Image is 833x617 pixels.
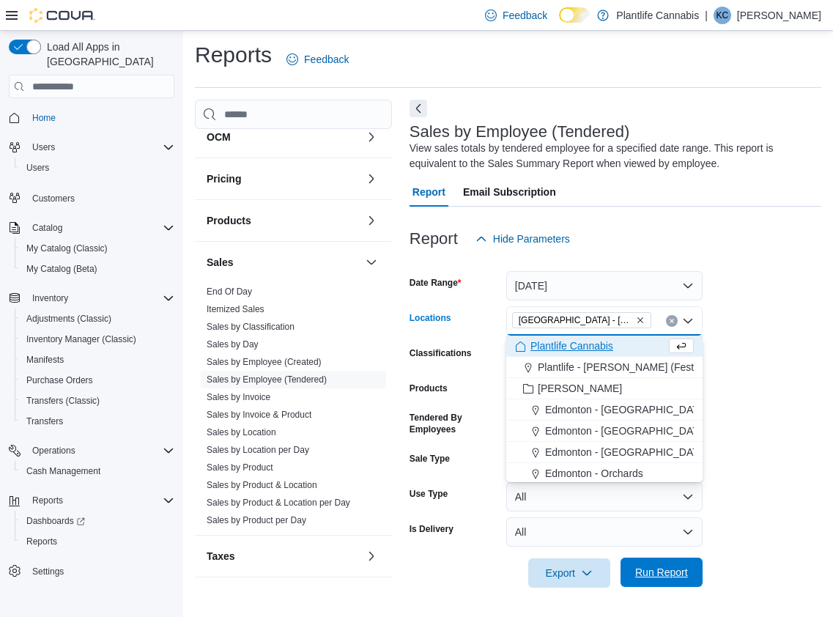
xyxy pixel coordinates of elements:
span: Edmonton - [GEOGRAPHIC_DATA] [545,402,708,417]
span: Feedback [304,52,349,67]
h3: Sales by Employee (Tendered) [410,123,630,141]
button: Purchase Orders [15,370,180,391]
a: Sales by Day [207,339,259,350]
a: Adjustments (Classic) [21,310,117,328]
button: [DATE] [506,271,703,300]
span: Purchase Orders [26,374,93,386]
button: Reports [26,492,69,509]
span: Home [32,112,56,124]
span: Load All Apps in [GEOGRAPHIC_DATA] [41,40,174,69]
button: Cash Management [15,461,180,481]
button: Products [363,212,380,229]
span: Email Subscription [463,177,556,207]
a: Reports [21,533,63,550]
a: End Of Day [207,287,252,297]
a: Manifests [21,351,70,369]
span: Run Report [635,565,688,580]
button: Close list of options [682,315,694,327]
button: All [506,482,703,511]
button: OCM [363,128,380,146]
span: My Catalog (Beta) [26,263,97,275]
span: Sales by Location [207,426,276,438]
span: Transfers [21,413,174,430]
span: Export [537,558,601,588]
span: Settings [32,566,64,577]
button: Next [410,100,427,117]
a: Sales by Location per Day [207,445,309,455]
a: Sales by Product & Location [207,480,317,490]
h3: Report [410,230,458,248]
span: My Catalog (Beta) [21,260,174,278]
a: Customers [26,190,81,207]
input: Dark Mode [559,7,590,23]
a: Sales by Invoice & Product [207,410,311,420]
a: Transfers [21,413,69,430]
span: Sales by Employee (Tendered) [207,374,327,385]
span: Catalog [32,222,62,234]
div: View sales totals by tendered employee for a specified date range. This report is equivalent to t... [410,141,814,171]
span: Sales by Day [207,339,259,350]
span: Reports [32,495,63,506]
span: Sales by Product & Location per Day [207,497,350,509]
a: Sales by Employee (Created) [207,357,322,367]
button: Operations [3,440,180,461]
button: Products [207,213,360,228]
span: Grande Prairie - Westgate [512,312,651,328]
span: Edmonton - [GEOGRAPHIC_DATA] [545,424,708,438]
h3: Sales [207,255,234,270]
span: Manifests [21,351,174,369]
span: Transfers [26,415,63,427]
span: KC [717,7,729,24]
button: Users [3,137,180,158]
button: Users [15,158,180,178]
span: Catalog [26,219,174,237]
span: Cash Management [26,465,100,477]
span: Sales by Employee (Created) [207,356,322,368]
span: Sales by Invoice [207,391,270,403]
span: Edmonton - Orchards [545,466,643,481]
span: Sales by Product per Day [207,514,306,526]
a: Sales by Product [207,462,273,473]
a: Feedback [281,45,355,74]
button: Pricing [363,170,380,188]
button: All [506,517,703,547]
span: Feedback [503,8,547,23]
label: Date Range [410,277,462,289]
label: Products [410,383,448,394]
a: My Catalog (Beta) [21,260,103,278]
p: Plantlife Cannabis [616,7,699,24]
a: Home [26,109,62,127]
button: Manifests [15,350,180,370]
span: Dashboards [26,515,85,527]
button: Edmonton - Orchards [506,463,703,484]
h3: Taxes [207,549,235,564]
label: Is Delivery [410,523,453,535]
button: Reports [15,531,180,552]
span: My Catalog (Classic) [21,240,174,257]
span: Dashboards [21,512,174,530]
span: Transfers (Classic) [21,392,174,410]
button: Export [528,558,610,588]
a: Sales by Classification [207,322,295,332]
span: Customers [32,193,75,204]
span: Users [26,138,174,156]
button: Remove Grande Prairie - Westgate from selection in this group [636,316,645,325]
span: Itemized Sales [207,303,264,315]
span: Sales by Location per Day [207,444,309,456]
a: Cash Management [21,462,106,480]
span: Sales by Classification [207,321,295,333]
img: Cova [29,8,95,23]
h3: Products [207,213,251,228]
label: Locations [410,312,451,324]
button: Transfers [15,411,180,432]
button: Customers [3,187,180,208]
h3: OCM [207,130,231,144]
a: Sales by Location [207,427,276,437]
button: Users [26,138,61,156]
span: Customers [26,188,174,207]
button: Edmonton - [GEOGRAPHIC_DATA] [506,421,703,442]
span: Plantlife - [PERSON_NAME] (Festival) [538,360,713,374]
span: My Catalog (Classic) [26,243,108,254]
button: My Catalog (Classic) [15,238,180,259]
